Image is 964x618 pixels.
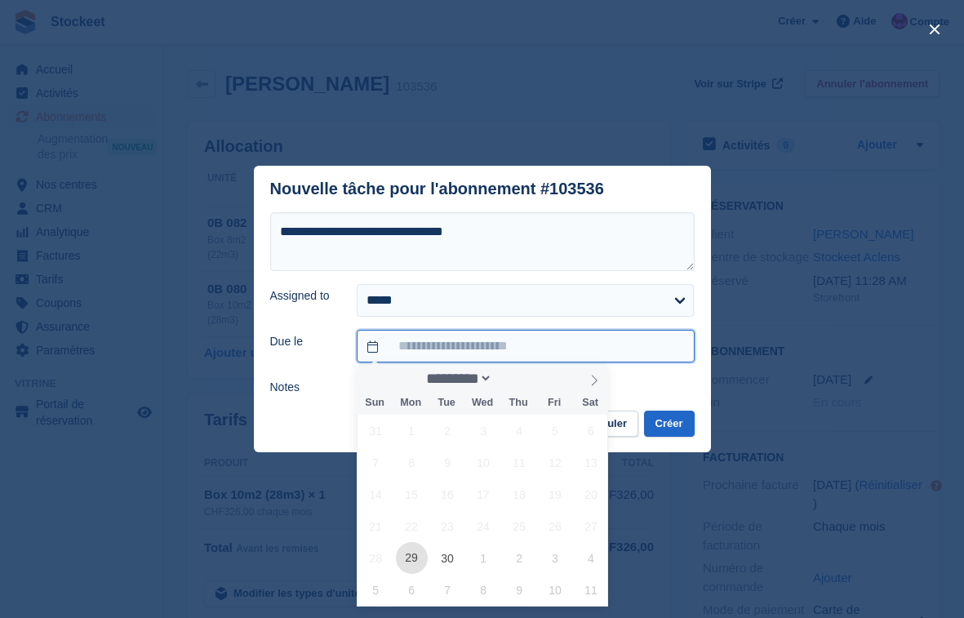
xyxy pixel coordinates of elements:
[540,574,571,606] span: October 10, 2025
[360,510,392,542] span: September 21, 2025
[270,379,338,396] label: Notes
[504,510,535,542] span: September 25, 2025
[360,415,392,447] span: August 31, 2025
[644,411,695,438] button: Créer
[360,447,392,478] span: September 7, 2025
[540,510,571,542] span: September 26, 2025
[432,415,464,447] span: September 2, 2025
[270,333,338,350] label: Due le
[504,542,535,574] span: October 2, 2025
[468,510,500,542] span: September 24, 2025
[393,398,429,408] span: Mon
[504,574,535,606] span: October 9, 2025
[575,415,606,447] span: September 6, 2025
[396,510,428,542] span: September 22, 2025
[468,574,500,606] span: October 8, 2025
[922,16,948,42] button: close
[396,542,428,574] span: September 29, 2025
[536,398,572,408] span: Fri
[396,574,428,606] span: October 6, 2025
[270,287,338,305] label: Assigned to
[432,478,464,510] span: September 16, 2025
[360,542,392,574] span: September 28, 2025
[500,398,536,408] span: Thu
[540,542,571,574] span: October 3, 2025
[396,447,428,478] span: September 8, 2025
[468,478,500,510] span: September 17, 2025
[575,574,606,606] span: October 11, 2025
[540,478,571,510] span: September 19, 2025
[432,574,464,606] span: October 7, 2025
[396,415,428,447] span: September 1, 2025
[270,180,604,198] div: Nouvelle tâche pour l'abonnement #103536
[504,478,535,510] span: September 18, 2025
[492,370,544,387] input: Year
[396,478,428,510] span: September 15, 2025
[464,398,500,408] span: Wed
[357,398,393,408] span: Sun
[468,447,500,478] span: September 10, 2025
[432,447,464,478] span: September 9, 2025
[360,478,392,510] span: September 14, 2025
[360,574,392,606] span: October 5, 2025
[468,415,500,447] span: September 3, 2025
[575,542,606,574] span: October 4, 2025
[429,398,464,408] span: Tue
[432,542,464,574] span: September 30, 2025
[575,510,606,542] span: September 27, 2025
[432,510,464,542] span: September 23, 2025
[540,447,571,478] span: September 12, 2025
[504,415,535,447] span: September 4, 2025
[540,415,571,447] span: September 5, 2025
[575,447,606,478] span: September 13, 2025
[572,398,608,408] span: Sat
[504,447,535,478] span: September 11, 2025
[421,370,493,387] select: Month
[468,542,500,574] span: October 1, 2025
[575,478,606,510] span: September 20, 2025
